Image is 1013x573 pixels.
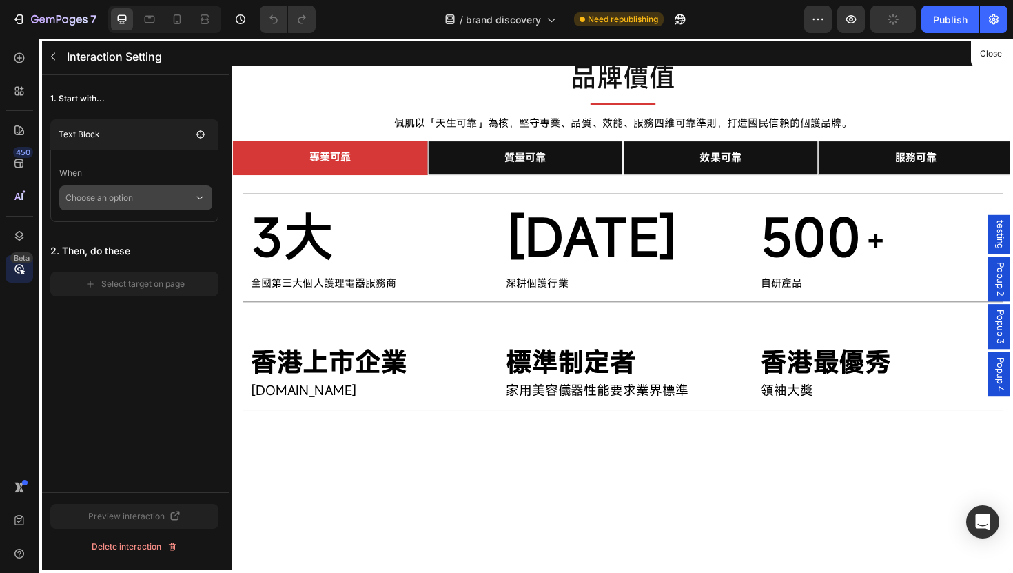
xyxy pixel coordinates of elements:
[10,252,33,263] div: Beta
[85,278,185,290] div: Select target on page
[974,44,1007,64] button: Close
[6,6,103,33] button: 7
[92,541,178,553] div: Delete interaction
[50,504,218,529] button: Preview interaction
[88,510,165,523] span: Preview interaction
[50,272,218,296] button: Select target on page
[59,161,212,185] p: When
[966,505,999,539] div: Open Intercom Messenger
[460,12,463,27] span: /
[90,11,96,28] p: 7
[466,12,541,27] span: brand discovery
[232,39,1013,573] iframe: Design area
[260,6,316,33] div: Undo/Redo
[13,147,33,158] div: 450
[50,534,218,559] button: Delete interaction
[59,128,191,141] p: Text Block
[50,239,218,263] p: 2. Then, do these
[67,48,184,65] p: Interaction Setting
[588,13,658,26] span: Need republishing
[50,86,218,111] p: 1. Start with...
[933,12,968,27] div: Publish
[65,185,194,210] p: Choose an option
[921,6,979,33] button: Publish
